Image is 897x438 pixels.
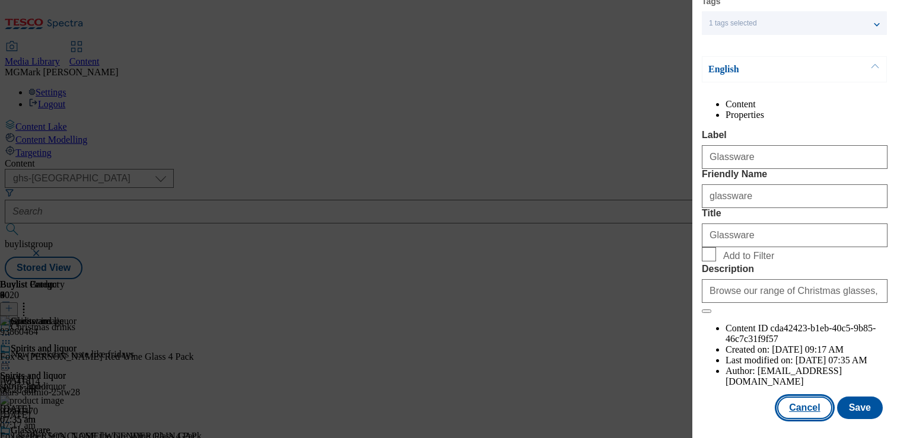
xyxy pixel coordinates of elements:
span: [EMAIL_ADDRESS][DOMAIN_NAME] [726,366,842,386]
li: Author: [726,366,888,387]
span: Add to Filter [723,251,774,261]
li: Properties [726,110,888,120]
button: Cancel [777,397,832,419]
li: Content ID [726,323,888,344]
li: Last modified on: [726,355,888,366]
span: [DATE] 09:17 AM [772,344,844,354]
input: Enter Friendly Name [702,184,888,208]
span: [DATE] 07:35 AM [796,355,867,365]
input: Enter Label [702,145,888,169]
button: Save [837,397,883,419]
label: Title [702,208,888,219]
p: English [708,63,833,75]
li: Content [726,99,888,110]
label: Friendly Name [702,169,888,180]
label: Description [702,264,888,274]
li: Created on: [726,344,888,355]
button: 1 tags selected [702,11,887,35]
span: 1 tags selected [709,19,757,28]
span: cda42423-b1eb-40c5-9b85-46c7c31f9f57 [726,323,876,344]
label: Label [702,130,888,140]
input: Enter Title [702,223,888,247]
input: Enter Description [702,279,888,303]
